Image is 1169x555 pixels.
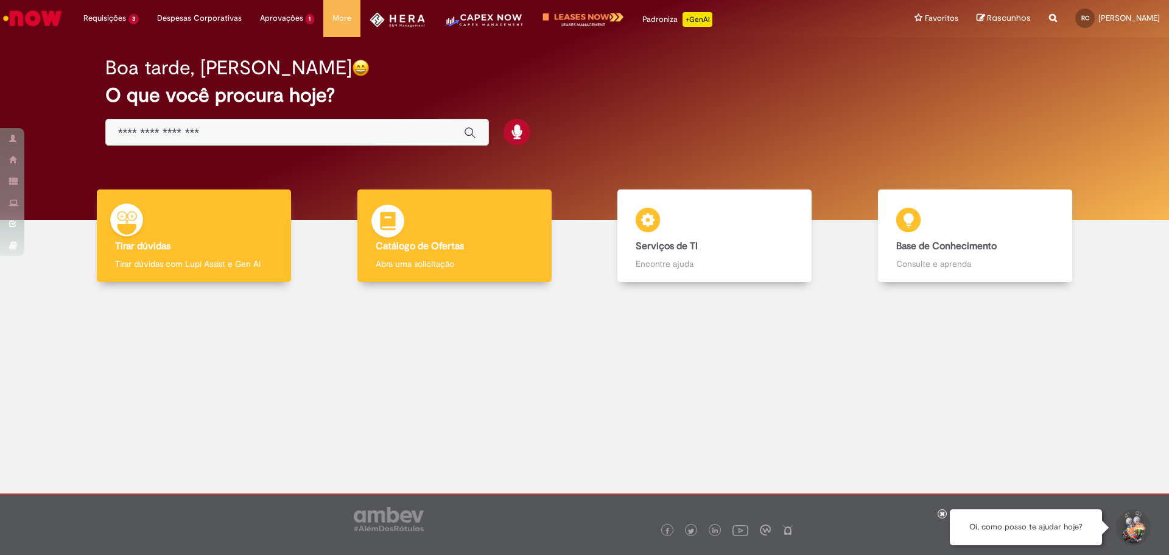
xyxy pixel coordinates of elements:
h2: Boa tarde, [PERSON_NAME] [105,57,352,79]
img: logo-leases-transp-branco.png [542,12,624,27]
p: +GenAi [683,12,712,27]
p: Tirar dúvidas com Lupi Assist e Gen Ai [115,258,273,270]
img: ServiceNow [1,6,64,30]
span: [PERSON_NAME] [1098,13,1160,23]
span: 1 [306,14,315,24]
img: logo_footer_naosei.png [782,525,793,536]
span: Rascunhos [987,12,1031,24]
a: Base de Conhecimento Consulte e aprenda [845,189,1106,283]
b: Catálogo de Ofertas [376,240,464,252]
p: Consulte e aprenda [896,258,1054,270]
img: logo_footer_linkedin.png [712,528,718,535]
p: Abra uma solicitação [376,258,533,270]
b: Serviços de TI [636,240,698,252]
img: logo_footer_youtube.png [732,522,748,538]
img: logo_footer_ambev_rotulo_gray.png [354,507,424,531]
p: Encontre ajuda [636,258,793,270]
span: RC [1081,14,1089,22]
img: CapexLogo5.png [443,12,524,37]
b: Tirar dúvidas [115,240,170,252]
span: Requisições [83,12,126,24]
img: logo_footer_workplace.png [760,525,771,536]
a: Catálogo de Ofertas Abra uma solicitação [325,189,585,283]
img: happy-face.png [352,59,370,77]
span: 3 [128,14,139,24]
a: Rascunhos [977,13,1031,24]
img: logo_footer_facebook.png [664,528,670,534]
a: Tirar dúvidas Tirar dúvidas com Lupi Assist e Gen Ai [64,189,325,283]
div: Oi, como posso te ajudar hoje? [950,509,1102,545]
span: More [332,12,351,24]
span: Aprovações [260,12,303,24]
span: Favoritos [925,12,958,24]
a: Serviços de TI Encontre ajuda [584,189,845,283]
button: Iniciar Conversa de Suporte [1114,509,1151,546]
img: logo_footer_twitter.png [688,528,694,534]
h2: O que você procura hoje? [105,85,1064,106]
b: Base de Conhecimento [896,240,997,252]
div: Padroniza [642,12,712,27]
span: Despesas Corporativas [157,12,242,24]
img: HeraLogo.png [370,12,425,27]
